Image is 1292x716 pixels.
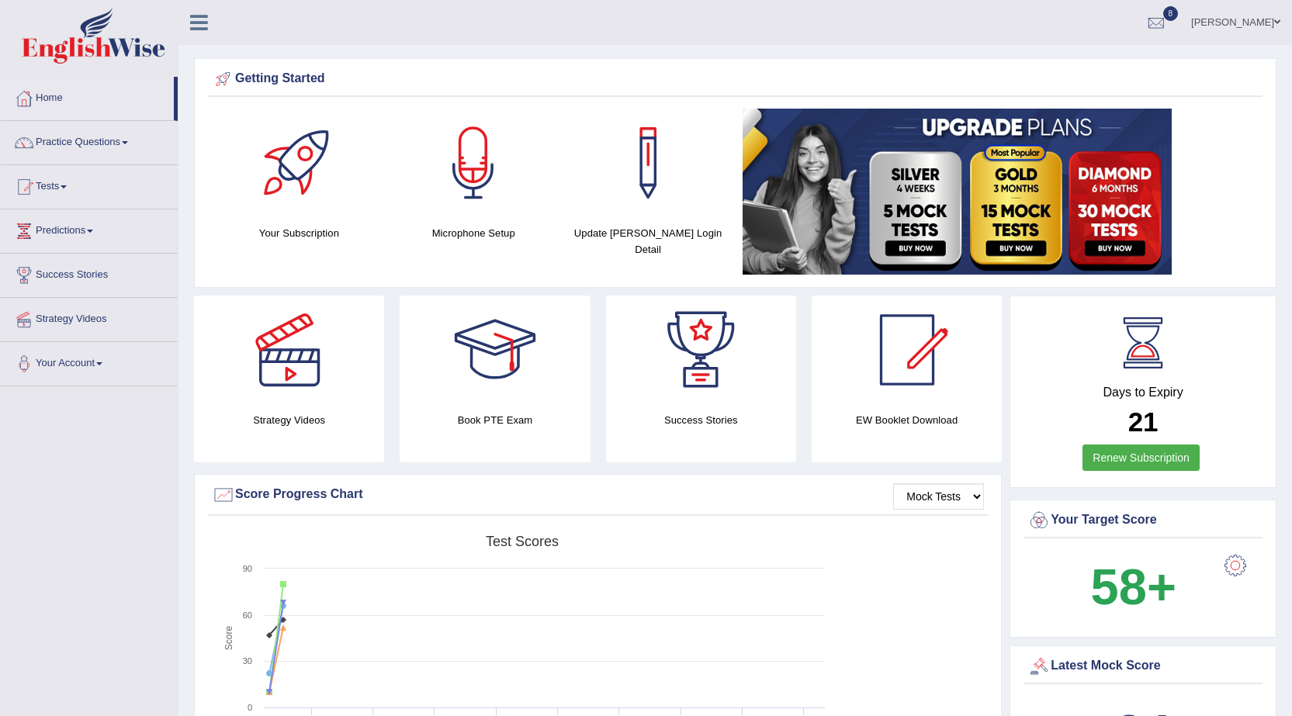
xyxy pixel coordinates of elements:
[1091,559,1176,615] b: 58+
[1027,655,1259,678] div: Latest Mock Score
[1,209,178,248] a: Predictions
[606,412,796,428] h4: Success Stories
[400,412,590,428] h4: Book PTE Exam
[1027,509,1259,532] div: Your Target Score
[1128,406,1159,437] b: 21
[1163,6,1179,21] span: 8
[212,483,984,507] div: Score Progress Chart
[1,77,174,116] a: Home
[212,67,1259,91] div: Getting Started
[194,412,384,428] h4: Strategy Videos
[486,534,559,549] tspan: Test scores
[1,298,178,337] a: Strategy Videos
[243,564,252,573] text: 90
[743,109,1172,275] img: small5.jpg
[812,412,1002,428] h4: EW Booklet Download
[1,165,178,204] a: Tests
[1082,444,1200,471] a: Renew Subscription
[394,225,553,241] h4: Microphone Setup
[1,254,178,292] a: Success Stories
[223,626,234,651] tspan: Score
[1,121,178,160] a: Practice Questions
[248,703,252,712] text: 0
[243,611,252,620] text: 60
[1027,386,1259,400] h4: Days to Expiry
[569,225,728,258] h4: Update [PERSON_NAME] Login Detail
[1,342,178,381] a: Your Account
[243,656,252,666] text: 30
[220,225,379,241] h4: Your Subscription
